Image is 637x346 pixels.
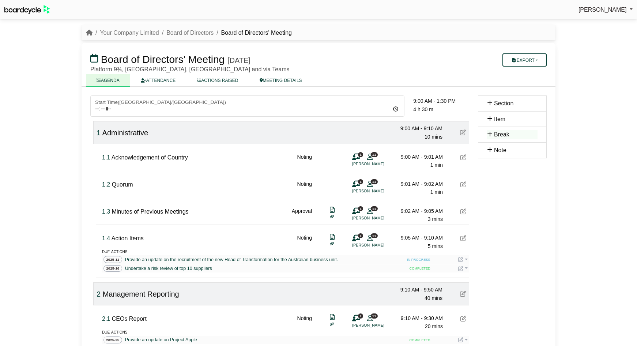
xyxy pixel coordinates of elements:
[86,74,130,87] a: AGENDA
[214,28,292,38] li: Board of Directors' Meeting
[352,215,407,221] li: [PERSON_NAME]
[392,180,443,188] div: 9:01 AM - 9:02 AM
[392,207,443,215] div: 9:02 AM - 9:05 AM
[371,313,378,318] span: 11
[100,30,159,36] a: Your Company Limited
[103,256,122,263] span: 2025-11
[578,7,627,13] span: [PERSON_NAME]
[124,336,199,343] a: Provide an update on Project Apple
[102,208,110,215] span: Click to fine tune number
[358,179,363,184] span: 1
[502,53,547,67] button: Export
[494,116,505,122] span: Item
[102,181,110,188] span: Click to fine tune number
[371,179,378,184] span: 11
[97,290,101,298] span: Click to fine tune number
[102,235,110,241] span: Click to fine tune number
[358,233,363,238] span: 1
[97,129,101,137] span: Click to fine tune number
[112,154,188,161] span: Acknowledgement of Country
[425,134,442,140] span: 10 mins
[101,54,225,65] span: Board of Directors' Meeting
[112,208,189,215] span: Minutes of Previous Meetings
[124,265,214,272] a: Undertake a risk review of top 10 suppliers
[130,74,186,87] a: ATTENDANCE
[578,5,633,15] a: [PERSON_NAME]
[430,189,443,195] span: 1 min
[428,216,443,222] span: 3 mins
[249,74,313,87] a: MEETING DETAILS
[297,234,312,250] div: Noting
[425,295,442,301] span: 40 mins
[112,235,144,241] span: Action Items
[371,233,378,238] span: 11
[297,314,312,331] div: Noting
[494,131,509,138] span: Break
[430,162,443,168] span: 1 min
[227,56,250,65] div: [DATE]
[371,152,378,157] span: 11
[392,314,443,322] div: 9:10 AM - 9:30 AM
[391,124,442,132] div: 9:00 AM - 9:10 AM
[405,257,433,263] span: IN PROGRESS
[297,153,312,169] div: Noting
[428,243,443,249] span: 5 mins
[352,242,407,248] li: [PERSON_NAME]
[186,74,249,87] a: ACTIONS RAISED
[391,286,442,294] div: 9:10 AM - 9:50 AM
[494,147,506,153] span: Note
[124,256,339,263] a: Provide an update on the recruitment of the new Head of Transformation for the Australian busines...
[112,181,133,188] span: Quorum
[102,247,469,255] div: due actions
[413,106,433,112] span: 4 h 30 m
[358,206,363,211] span: 1
[425,323,443,329] span: 20 mins
[407,266,433,272] span: COMPLETED
[112,316,147,322] span: CEOs Report
[90,66,289,72] span: Platform 9¾, [GEOGRAPHIC_DATA], [GEOGRAPHIC_DATA] and via Teams
[494,100,513,106] span: Section
[352,188,407,194] li: [PERSON_NAME]
[297,180,312,196] div: Noting
[4,5,50,14] img: BoardcycleBlackGreen-aaafeed430059cb809a45853b8cf6d952af9d84e6e89e1f1685b34bfd5cb7d64.svg
[102,328,469,336] div: due actions
[102,129,148,137] span: Administrative
[103,290,179,298] span: Management Reporting
[392,153,443,161] div: 9:00 AM - 9:01 AM
[103,336,122,343] span: 2025-25
[86,28,292,38] nav: breadcrumb
[103,265,122,272] span: 2025-16
[102,154,110,161] span: Click to fine tune number
[371,206,378,211] span: 11
[358,152,363,157] span: 1
[166,30,214,36] a: Board of Directors
[413,97,469,105] div: 9:00 AM - 1:30 PM
[352,322,407,328] li: [PERSON_NAME]
[392,234,443,242] div: 9:05 AM - 9:10 AM
[292,207,312,223] div: Approval
[102,316,110,322] span: Click to fine tune number
[407,337,433,343] span: COMPLETED
[358,313,363,318] span: 1
[352,161,407,167] li: [PERSON_NAME]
